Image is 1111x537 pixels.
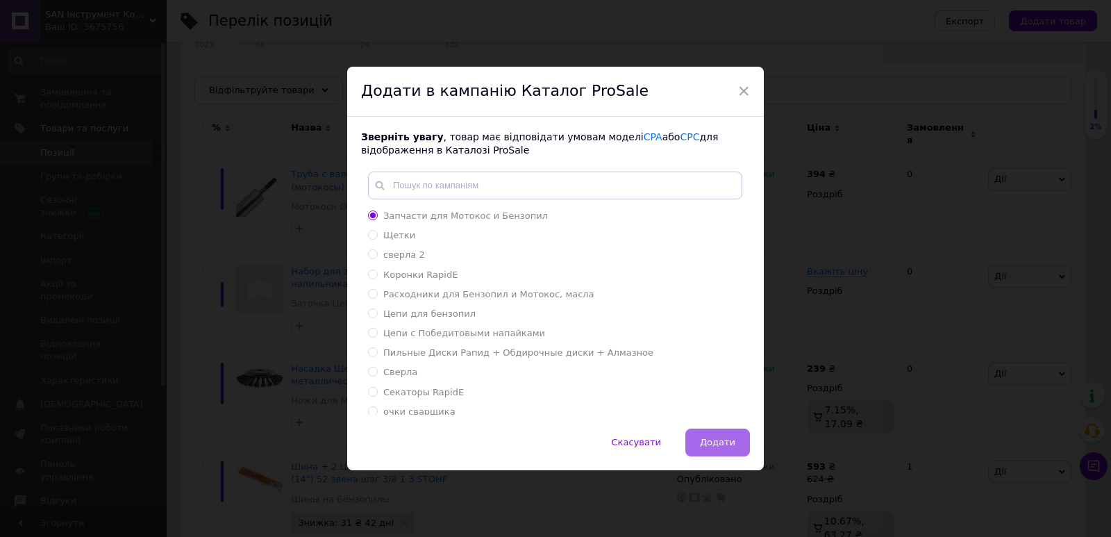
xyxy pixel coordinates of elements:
a: CPC [680,131,699,142]
span: Секаторы RapidE [383,387,464,397]
span: Запчасти для Мотокос и Бензопил [383,210,548,221]
button: Скасувати [597,429,676,456]
span: очки сварщика [383,406,456,417]
span: сверла 2 [383,249,425,260]
span: Цепи с Победитовыми напайками [383,328,545,338]
a: CPA [644,131,662,142]
span: × [737,79,750,103]
input: Пошук по кампаніям [368,172,742,199]
span: Скасувати [612,437,661,447]
span: Расходники для Бензопил и Мотокос, масла [383,289,594,299]
b: Зверніть увагу [361,131,444,142]
div: , товар має відповідати умовам моделі або для відображення в Каталозі ProSale [361,131,750,158]
div: Додати в кампанію Каталог ProSale [347,67,764,117]
span: Додати [700,437,735,447]
span: Цепи для бензопил [383,308,476,319]
span: Щетки [383,230,415,240]
span: Сверла [383,367,417,377]
span: Пильные Диски Рапид + Обдирочные диски + Алмазное [383,347,653,358]
span: Коронки RapidE [383,270,458,280]
button: Додати [685,429,750,456]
